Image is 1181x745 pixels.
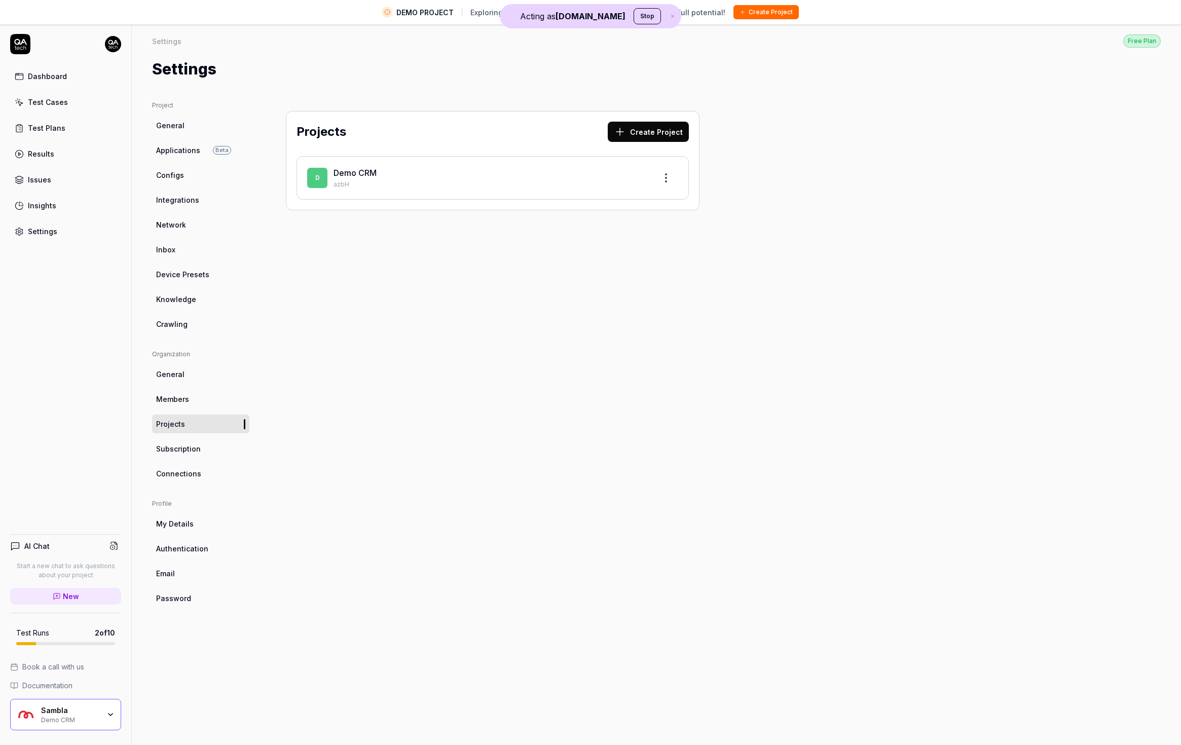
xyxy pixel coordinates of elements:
a: Insights [10,196,121,215]
div: Issues [28,174,51,185]
p: Start a new chat to ask questions about your project [10,562,121,580]
span: Crawling [156,319,188,329]
div: Profile [152,499,249,508]
div: Test Plans [28,123,65,133]
div: Project [152,101,249,110]
span: Subscription [156,443,201,454]
button: Create Project [733,5,799,19]
a: Authentication [152,539,249,558]
div: Sambla [41,706,100,715]
button: Free Plan [1123,34,1161,48]
a: Results [10,144,121,164]
a: Members [152,390,249,408]
button: Stop [634,8,661,24]
span: D [307,168,327,188]
a: Book a call with us [10,661,121,672]
a: Integrations [152,191,249,209]
a: Knowledge [152,290,249,309]
a: General [152,365,249,384]
div: Results [28,148,54,159]
a: Password [152,589,249,608]
span: Network [156,219,186,230]
span: Integrations [156,195,199,205]
h4: AI Chat [24,541,50,551]
a: Crawling [152,315,249,333]
a: Subscription [152,439,249,458]
span: Members [156,394,189,404]
span: Projects [156,419,185,429]
a: Issues [10,170,121,190]
span: Device Presets [156,269,209,280]
a: Email [152,564,249,583]
span: Authentication [156,543,208,554]
a: Inbox [152,240,249,259]
a: Demo CRM [334,168,377,178]
span: Knowledge [156,294,196,305]
h1: Settings [152,58,216,81]
button: Create Project [608,122,689,142]
div: Settings [152,36,181,46]
span: Configs [156,170,184,180]
div: Settings [28,226,57,237]
span: 2 of 10 [95,627,115,638]
span: Password [156,593,191,604]
div: Insights [28,200,56,211]
span: Book a call with us [22,661,84,672]
a: Test Cases [10,92,121,112]
a: Connections [152,464,249,483]
img: Sambla Logo [17,705,35,724]
h5: Test Runs [16,628,49,638]
a: New [10,588,121,605]
span: DEMO PROJECT [396,7,454,18]
span: General [156,120,184,131]
a: ApplicationsBeta [152,141,249,160]
span: Documentation [22,680,72,691]
a: Network [152,215,249,234]
span: Connections [156,468,201,479]
span: New [63,591,79,602]
span: My Details [156,518,194,529]
h2: Projects [297,123,346,141]
a: Documentation [10,680,121,691]
span: Inbox [156,244,175,255]
span: Email [156,568,175,579]
div: Dashboard [28,71,67,82]
a: My Details [152,514,249,533]
div: Demo CRM [41,715,100,723]
img: 7ccf6c19-61ad-4a6c-8811-018b02a1b829.jpg [105,36,121,52]
span: Beta [213,146,231,155]
a: Settings [10,221,121,241]
span: Applications [156,145,200,156]
a: Configs [152,166,249,184]
a: Dashboard [10,66,121,86]
a: Projects [152,415,249,433]
a: General [152,116,249,135]
a: Test Plans [10,118,121,138]
span: Exploring our features? Create your own project to unlock full potential! [470,7,725,18]
span: General [156,369,184,380]
a: Device Presets [152,265,249,284]
div: Organization [152,350,249,359]
button: Sambla LogoSamblaDemo CRM [10,699,121,730]
p: azbH [334,180,648,189]
div: Test Cases [28,97,68,107]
